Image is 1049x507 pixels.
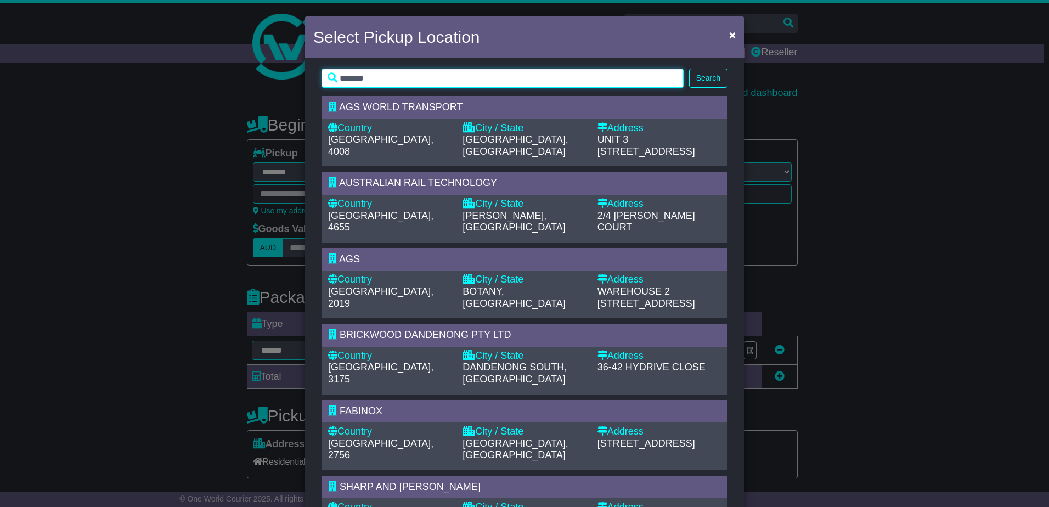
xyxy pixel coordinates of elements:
h4: Select Pickup Location [313,25,480,49]
span: [GEOGRAPHIC_DATA], 4008 [328,134,433,157]
span: 36-42 HYDRIVE CLOSE [597,362,706,373]
div: Address [597,426,721,438]
span: UNIT 3 [597,134,629,145]
span: [GEOGRAPHIC_DATA], 4655 [328,210,433,233]
span: DANDENONG SOUTH, [GEOGRAPHIC_DATA] [463,362,567,385]
span: AGS WORLD TRANSPORT [339,102,463,112]
span: [PERSON_NAME], [GEOGRAPHIC_DATA] [463,210,565,233]
span: [GEOGRAPHIC_DATA], 3175 [328,362,433,385]
div: Country [328,426,452,438]
div: City / State [463,350,586,362]
span: BRICKWOOD DANDENONG PTY LTD [340,329,511,340]
button: Search [689,69,727,88]
span: 2/4 [PERSON_NAME] COURT [597,210,695,233]
div: Address [597,122,721,134]
span: [GEOGRAPHIC_DATA], [GEOGRAPHIC_DATA] [463,438,568,461]
button: Close [724,24,741,46]
div: Country [328,122,452,134]
span: BOTANY, [GEOGRAPHIC_DATA] [463,286,565,309]
div: City / State [463,198,586,210]
span: WAREHOUSE 2 [597,286,670,297]
div: Country [328,274,452,286]
span: [STREET_ADDRESS] [597,438,695,449]
div: Address [597,350,721,362]
span: SHARP AND [PERSON_NAME] [340,481,481,492]
span: [STREET_ADDRESS] [597,146,695,157]
span: FABINOX [340,405,382,416]
span: × [729,29,736,41]
span: [STREET_ADDRESS] [597,298,695,309]
span: [GEOGRAPHIC_DATA], [GEOGRAPHIC_DATA] [463,134,568,157]
div: City / State [463,426,586,438]
span: AUSTRALIAN RAIL TECHNOLOGY [339,177,497,188]
div: City / State [463,122,586,134]
div: Country [328,198,452,210]
span: [GEOGRAPHIC_DATA], 2019 [328,286,433,309]
div: City / State [463,274,586,286]
span: [GEOGRAPHIC_DATA], 2756 [328,438,433,461]
div: Address [597,198,721,210]
div: Address [597,274,721,286]
div: Country [328,350,452,362]
span: AGS [339,253,360,264]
